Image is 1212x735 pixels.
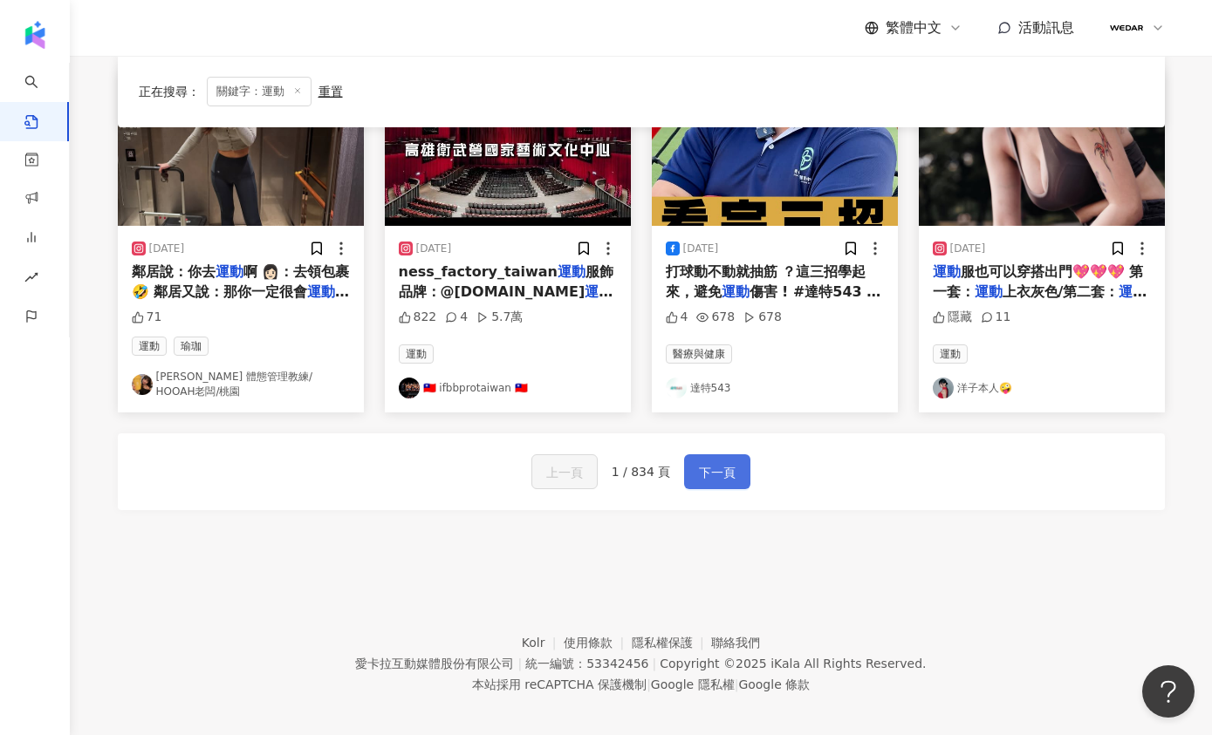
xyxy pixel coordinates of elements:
div: [DATE] [950,242,986,256]
span: | [517,657,522,670]
div: 4 [445,309,468,326]
span: | [652,657,656,670]
span: 鄰居說：你去 [132,263,216,280]
mark: 運動 [933,263,961,280]
span: 正在搜尋 ： [139,85,200,99]
mark: 運動 [307,283,349,300]
img: post-image [118,71,364,226]
img: logo icon [21,21,49,49]
a: KOL Avatar🇹🇼 ifbbprotaiwan 🇹🇼 [399,378,617,398]
span: 下一頁 [699,462,736,483]
span: 繁體中文 [886,18,942,37]
div: 4 [666,309,688,326]
img: KOL Avatar [399,378,420,398]
mark: 運動 [975,283,1003,300]
img: KOL Avatar [666,378,687,398]
div: 71 [132,309,162,326]
img: KOL Avatar [933,378,954,398]
span: | [735,677,739,691]
a: Google 隱私權 [651,677,735,691]
img: KOL Avatar [132,374,153,395]
button: 上一頁 [531,454,598,489]
mark: 運動 [1119,283,1147,300]
div: 822 [399,309,437,326]
span: 運動 [933,344,968,364]
button: 下一頁 [684,454,750,489]
button: 商業合作 [385,71,631,226]
span: 關鍵字：運動 [207,77,312,106]
div: 678 [696,309,735,326]
div: Copyright © 2025 All Rights Reserved. [660,657,926,670]
img: 07016.png [1110,11,1143,44]
span: ness_factory_taiwan [399,263,558,280]
img: post-image [919,71,1165,226]
mark: 運動 [558,263,585,280]
a: search [24,63,59,131]
span: 啊 👩🏻：去領包裹🤣 鄰居又說：那你一定很會 [132,263,350,299]
div: 隱藏 [933,309,972,326]
iframe: Help Scout Beacon - Open [1142,665,1195,718]
mark: 運動 [585,283,613,300]
span: 運動 [132,337,167,356]
span: 本站採用 reCAPTCHA 保護機制 [472,674,810,695]
img: post-image [385,71,631,226]
div: [DATE] [416,242,452,256]
a: KOL Avatar達特543 [666,378,884,398]
span: | [647,677,651,691]
div: 11 [981,309,1011,326]
mark: 運動 [722,283,750,300]
a: 隱私權保護 [632,636,712,650]
span: 上衣灰色/第二套： [1003,283,1120,300]
a: 聯絡我們 [711,636,760,650]
a: iKala [770,657,800,670]
span: 傷害 ! #達特543 #推薦 #秀傳醫院 #秀傳醫療體系 #秀傳 [666,283,883,339]
div: [DATE] [683,242,719,256]
a: 使用條款 [564,636,632,650]
span: 打球動不動就抽筋 ？這三招學起來，避免 [666,263,866,299]
img: post-image [652,71,898,226]
div: 愛卡拉互動媒體股份有限公司 [355,657,514,670]
mark: 運動 [216,263,243,280]
a: Kolr [522,636,564,650]
span: 運動 [399,344,434,364]
span: 瑜珈 [174,337,209,356]
a: KOL Avatar洋子本人🤪 [933,378,1151,398]
span: 活動訊息 [1018,19,1074,36]
a: Google 條款 [738,677,810,691]
div: 統一編號：53342456 [525,657,648,670]
span: rise [24,260,38,299]
span: 醫療與健康 [666,344,732,364]
div: 678 [743,309,782,326]
button: 商業合作 [919,71,1165,226]
span: 服飾品牌：@[DOMAIN_NAME] [399,263,613,299]
span: 服也可以穿搭出門💖💖💖 第一套： [933,263,1144,299]
div: 5.7萬 [476,309,523,326]
div: 重置 [318,85,343,99]
div: [DATE] [149,242,185,256]
span: 1 / 834 頁 [612,465,671,479]
a: KOL Avatar[PERSON_NAME] 體態管理教練/ HOOAH老闆/桃園 [132,370,350,399]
